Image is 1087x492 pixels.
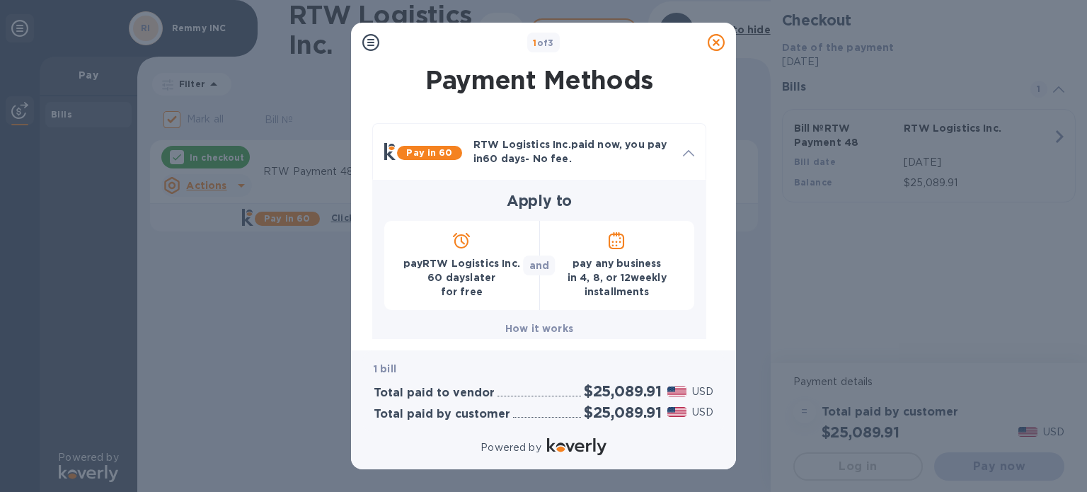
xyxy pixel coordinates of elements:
[473,137,672,166] p: RTW Logistics Inc. paid now, you pay in 60 days - No fee.
[396,256,528,299] p: pay RTW Logistics Inc. 60 days later for free
[584,404,662,421] h2: $25,089.91
[667,407,686,417] img: USD
[369,65,709,95] h1: Payment Methods
[584,382,662,400] h2: $25,089.91
[551,256,684,299] p: pay any business in 4 , 8 , or 12 weekly installments
[547,438,606,455] img: Logo
[374,363,396,374] b: 1 bill
[406,147,452,158] b: Pay in 60
[374,387,495,400] h3: Total paid to vendor
[374,408,510,421] h3: Total paid by customer
[505,323,573,334] b: How it works
[533,38,554,48] b: of 3
[529,258,549,273] p: and
[667,387,686,396] img: USD
[692,384,713,399] p: USD
[481,440,541,455] p: Powered by
[692,405,713,420] p: USD
[533,38,536,48] span: 1
[507,192,573,210] b: Apply to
